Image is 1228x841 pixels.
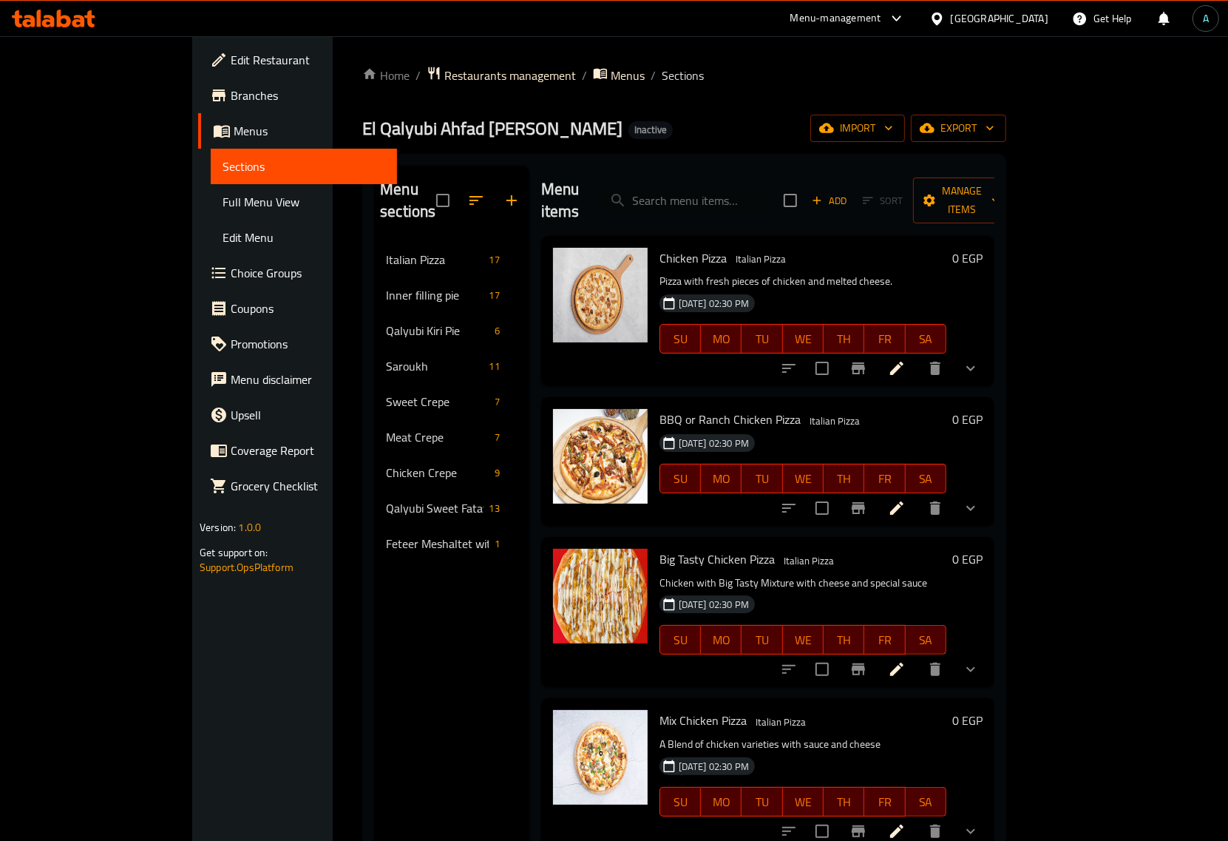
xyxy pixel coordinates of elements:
[200,558,294,577] a: Support.OpsPlatform
[917,490,953,526] button: delete
[953,490,988,526] button: show more
[841,652,876,687] button: Branch-specific-item
[374,242,529,277] div: Italian Pizza17
[659,408,801,430] span: BBQ or Ranch Chicken Pizza
[864,625,905,655] button: FR
[238,518,261,537] span: 1.0.0
[223,229,385,246] span: Edit Menu
[804,412,866,430] div: Italian Pizza
[742,787,782,817] button: TU
[870,468,899,490] span: FR
[386,251,483,268] span: Italian Pizza
[231,87,385,104] span: Branches
[231,300,385,317] span: Coupons
[628,121,673,139] div: Inactive
[790,10,881,27] div: Menu-management
[775,185,806,216] span: Select section
[673,598,755,612] span: [DATE] 02:30 PM
[659,787,701,817] button: SU
[659,548,775,570] span: Big Tasty Chicken Pizza
[374,490,529,526] div: Qalyubi Sweet Fatayer13
[386,499,483,517] span: Qalyubi Sweet Fatayer
[553,409,648,504] img: BBQ or Ranch Chicken Pizza
[953,652,988,687] button: show more
[913,178,1012,223] button: Manage items
[951,10,1048,27] div: [GEOGRAPHIC_DATA]
[673,297,755,311] span: [DATE] 02:30 PM
[198,397,397,433] a: Upsell
[231,371,385,388] span: Menu disclaimer
[231,406,385,424] span: Upsell
[198,326,397,362] a: Promotions
[444,67,576,84] span: Restaurants management
[662,67,704,84] span: Sections
[659,272,946,291] p: Pizza with fresh pieces of chicken and melted cheese.
[484,359,506,374] span: 11
[830,468,858,490] span: TH
[494,183,529,218] button: Add section
[906,787,946,817] button: SA
[386,393,489,411] span: Sweet Crepe
[742,324,782,354] button: TU
[211,220,397,255] a: Edit Menu
[198,78,397,113] a: Branches
[380,178,436,223] h2: Menu sections
[231,477,385,495] span: Grocery Checklist
[386,357,483,375] div: Saroukh
[611,67,645,84] span: Menus
[374,526,529,561] div: Feteer Meshaltet with Baladi Butter1
[198,291,397,326] a: Coupons
[807,493,838,524] span: Select to update
[234,122,385,140] span: Menus
[659,709,747,732] span: Mix Chicken Pizza
[742,464,782,493] button: TU
[747,629,776,651] span: TU
[582,67,587,84] li: /
[200,518,236,537] span: Version:
[211,149,397,184] a: Sections
[673,436,755,450] span: [DATE] 02:30 PM
[659,574,946,592] p: Chicken with Big Tasty Mixture with cheese and special sauce
[666,468,695,490] span: SU
[231,264,385,282] span: Choice Groups
[771,351,807,386] button: sort-choices
[747,468,776,490] span: TU
[484,253,506,267] span: 17
[925,182,1000,219] span: Manage items
[750,713,812,731] div: Italian Pizza
[374,384,529,419] div: Sweet Crepe7
[783,324,824,354] button: WE
[553,248,648,342] img: Chicken Pizza
[778,553,840,570] span: Italian Pizza
[912,791,940,813] span: SA
[198,433,397,468] a: Coverage Report
[870,791,899,813] span: FR
[659,247,727,269] span: Chicken Pizza
[386,322,489,340] span: Qalyubi Kiri Pie
[231,335,385,353] span: Promotions
[824,324,864,354] button: TH
[415,67,421,84] li: /
[628,124,673,136] span: Inactive
[374,419,529,455] div: Meat Crepe7
[597,188,772,214] input: search
[707,468,736,490] span: MO
[911,115,1006,142] button: export
[888,359,906,377] a: Edit menu item
[386,535,489,553] div: Feteer Meshaltet with Baladi Butter
[789,468,818,490] span: WE
[917,351,953,386] button: delete
[771,490,807,526] button: sort-choices
[888,661,906,678] a: Edit menu item
[864,787,905,817] button: FR
[541,178,580,223] h2: Menu items
[824,787,864,817] button: TH
[659,464,701,493] button: SU
[489,464,506,482] div: items
[841,490,876,526] button: Branch-specific-item
[198,468,397,504] a: Grocery Checklist
[853,189,913,212] span: Select section first
[747,328,776,350] span: TU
